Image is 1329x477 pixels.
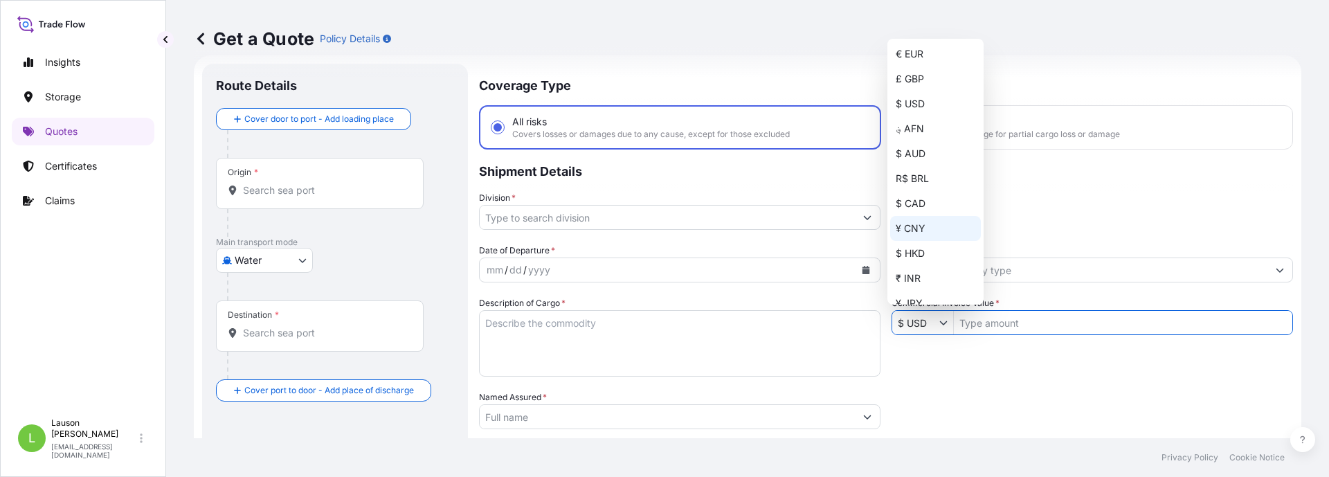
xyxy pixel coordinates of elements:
button: Select transport [216,248,313,273]
div: € EUR [890,42,981,66]
div: year, [527,262,552,278]
span: Limited coverage for partial cargo loss or damage [925,129,1120,140]
p: Cookie Notice [1229,452,1285,463]
p: [EMAIL_ADDRESS][DOMAIN_NAME] [51,442,137,459]
input: Destination [243,326,406,340]
p: Privacy Policy [1161,452,1218,463]
div: $ HKD [890,241,981,266]
div: $ CAD [890,191,981,216]
div: ¥ CNY [890,216,981,241]
p: Insights [45,55,80,69]
label: Division [479,191,516,205]
button: Show suggestions [855,205,880,230]
div: ¥ JPY [890,291,981,316]
span: Water [235,253,262,267]
p: Lauson [PERSON_NAME] [51,417,137,440]
p: Coverage Type [479,64,1293,105]
span: Cover port to door - Add place of discharge [244,384,414,397]
button: Show suggestions [855,404,880,429]
div: $ USD [890,91,981,116]
span: Date of Departure [479,244,555,258]
input: Origin [243,183,406,197]
span: All risks [512,115,547,129]
label: Description of Cargo [479,296,566,310]
input: Commercial Invoice Value [892,310,939,335]
div: R$ BRL [890,166,981,191]
input: Type amount [954,310,1292,335]
p: Get a Quote [194,28,314,50]
div: / [523,262,527,278]
p: Storage [45,90,81,104]
p: Claims [45,194,75,208]
p: Shipment Details [479,150,1293,191]
input: Type to search division [480,205,855,230]
div: $ AUD [890,141,981,166]
input: Select a commodity type [892,258,1267,282]
div: £ GBP [890,66,981,91]
div: day, [508,262,523,278]
p: Main transport mode [216,237,454,248]
label: Named Assured [479,390,547,404]
div: ؋ AFN [890,116,981,141]
div: / [505,262,508,278]
p: Certificates [45,159,97,173]
div: ₹ INR [890,266,981,291]
button: Show suggestions [1267,258,1292,282]
div: month, [485,262,505,278]
p: Policy Details [320,32,380,46]
span: Cover door to port - Add loading place [244,112,394,126]
p: Route Details [216,78,297,94]
span: L [28,431,35,445]
span: Covers losses or damages due to any cause, except for those excluded [512,129,790,140]
button: Calendar [855,259,877,281]
button: Show suggestions [939,316,953,330]
input: Full name [480,404,855,429]
div: Destination [228,309,279,321]
p: Quotes [45,125,78,138]
div: Origin [228,167,258,178]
